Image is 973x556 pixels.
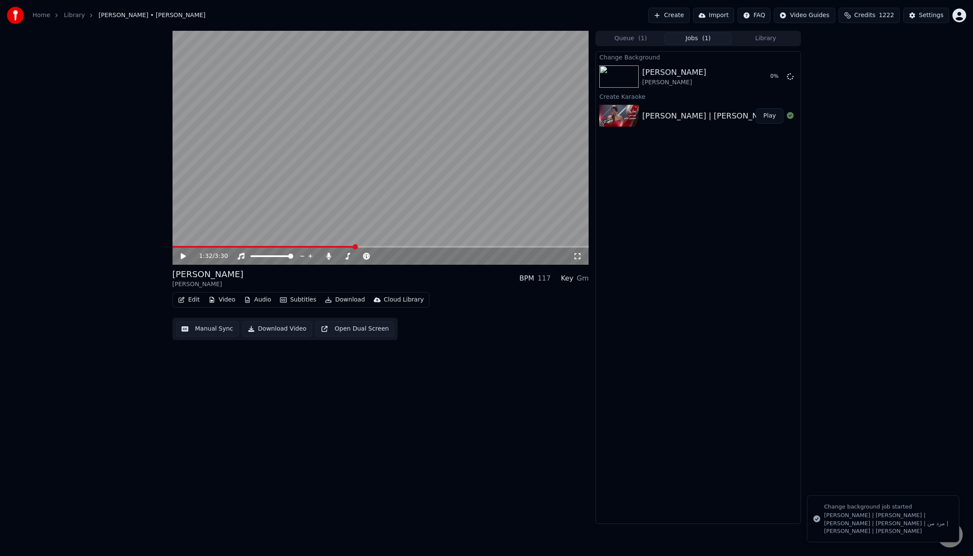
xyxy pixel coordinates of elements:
button: Video [205,294,239,306]
img: youka [7,7,24,24]
button: Download [321,294,369,306]
a: Home [33,11,50,20]
button: Library [732,33,800,45]
a: Library [64,11,85,20]
div: Change background job started [824,503,952,511]
button: Play [756,108,783,124]
button: Subtitles [277,294,320,306]
button: Create [648,8,690,23]
div: [PERSON_NAME] [642,78,706,87]
div: [PERSON_NAME] [173,280,244,289]
span: [PERSON_NAME] • [PERSON_NAME] [98,11,205,20]
div: 0 % [771,73,783,80]
button: Audio [241,294,275,306]
div: 117 [538,273,551,284]
div: Cloud Library [384,296,424,304]
button: FAQ [738,8,771,23]
button: Manual Sync [176,321,239,337]
button: Video Guides [774,8,835,23]
span: 3:30 [214,252,228,260]
div: Create Karaoke [596,91,800,101]
button: Import [693,8,734,23]
div: [PERSON_NAME] [642,66,706,78]
button: Credits1222 [839,8,900,23]
button: Jobs [664,33,732,45]
button: Open Dual Screen [315,321,395,337]
span: ( 1 ) [702,34,711,43]
div: [PERSON_NAME] | [PERSON_NAME] | [PERSON_NAME] | [PERSON_NAME] | مرد من | [PERSON_NAME] | [PERSON_... [824,512,952,535]
div: Change Background [596,52,800,62]
div: Gm [577,273,589,284]
span: Credits [854,11,875,20]
button: Settings [903,8,949,23]
div: Key [561,273,573,284]
div: Settings [919,11,943,20]
button: Edit [175,294,203,306]
button: Download Video [242,321,312,337]
span: 1:32 [199,252,212,260]
button: Queue [597,33,664,45]
div: / [199,252,220,260]
span: ( 1 ) [638,34,647,43]
div: [PERSON_NAME] [173,268,244,280]
div: BPM [519,273,534,284]
span: 1222 [879,11,894,20]
nav: breadcrumb [33,11,205,20]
